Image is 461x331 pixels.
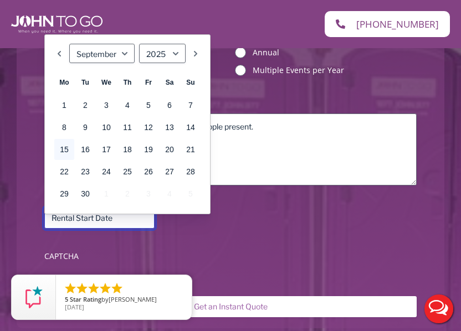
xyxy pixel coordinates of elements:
li:  [110,282,124,295]
span: Tuesday [81,79,89,86]
a: 1 [54,95,74,116]
span: Sunday [186,79,194,86]
a: 6 [160,95,180,116]
label: Multiple Events per Year [253,65,417,76]
a: [PHONE_NUMBER] [325,11,450,37]
a: 25 [117,161,137,182]
input: Get an Instant Quote [44,296,417,317]
input: Rental Start Date [44,208,155,229]
span: 1 [96,183,116,204]
a: 13 [160,117,180,138]
span: Thursday [124,79,132,86]
li:  [99,282,112,295]
span: 2 [117,183,137,204]
select: Select year [139,44,186,63]
label: CAPTCHA [44,251,417,262]
a: 29 [54,183,74,204]
a: 16 [75,139,95,160]
a: 24 [96,161,116,182]
a: 3 [96,95,116,116]
li:  [75,282,89,295]
button: Live Chat [417,287,461,331]
a: Previous [54,44,65,63]
span: 5 [181,183,201,204]
span: by [65,296,183,304]
a: 28 [181,161,201,182]
a: 22 [54,161,74,182]
a: Next [190,44,201,63]
img: John To Go [11,15,103,33]
a: 20 [160,139,180,160]
a: 23 [75,161,95,182]
label: Annual [253,47,417,58]
li:  [64,282,77,295]
a: 21 [181,139,201,160]
a: 14 [181,117,201,138]
span: 3 [139,183,158,204]
a: 2 [75,95,95,116]
img: Review Rating [23,286,45,308]
a: 30 [75,183,95,204]
a: 19 [139,139,158,160]
label: Notes [44,98,417,109]
a: 17 [96,139,116,160]
span: Saturday [166,79,174,86]
a: 9 [75,117,95,138]
a: 7 [181,95,201,116]
a: 8 [54,117,74,138]
span: [PHONE_NUMBER] [356,19,439,29]
span: [PERSON_NAME] [109,295,157,303]
span: Wednesday [101,79,111,86]
a: 26 [139,161,158,182]
a: 27 [160,161,180,182]
a: 15 [54,139,74,160]
span: 4 [160,183,180,204]
span: 5 [65,295,68,303]
a: 11 [117,117,137,138]
span: [DATE] [65,303,84,311]
span: Friday [145,79,152,86]
a: 5 [139,95,158,116]
select: Select month [69,44,135,63]
span: Monday [59,79,69,86]
a: 10 [96,117,116,138]
a: 12 [139,117,158,138]
span: Star Rating [70,295,101,303]
a: 18 [117,139,137,160]
a: 4 [117,95,137,116]
li:  [87,282,100,295]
